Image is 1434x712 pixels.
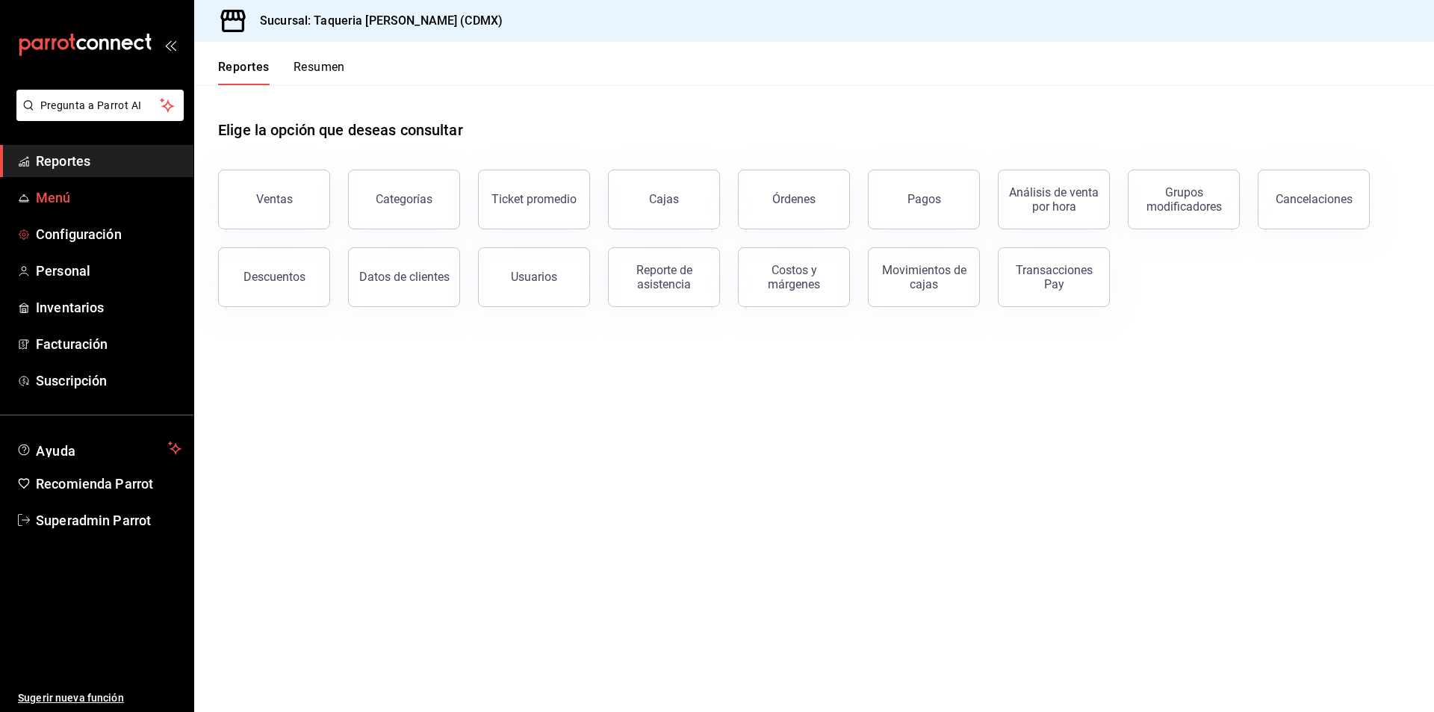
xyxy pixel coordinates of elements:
[218,247,330,307] button: Descuentos
[868,247,980,307] button: Movimientos de cajas
[218,60,270,85] button: Reportes
[878,263,970,291] div: Movimientos de cajas
[36,188,181,208] span: Menú
[36,371,181,391] span: Suscripción
[218,60,345,85] div: navigation tabs
[1008,263,1100,291] div: Transacciones Pay
[36,439,162,457] span: Ayuda
[998,170,1110,229] button: Análisis de venta por hora
[40,98,161,114] span: Pregunta a Parrot AI
[36,297,181,318] span: Inventarios
[1008,185,1100,214] div: Análisis de venta por hora
[359,270,450,284] div: Datos de clientes
[608,170,720,229] a: Cajas
[10,108,184,124] a: Pregunta a Parrot AI
[36,151,181,171] span: Reportes
[243,270,305,284] div: Descuentos
[511,270,557,284] div: Usuarios
[1258,170,1370,229] button: Cancelaciones
[36,474,181,494] span: Recomienda Parrot
[256,192,293,206] div: Ventas
[18,690,181,706] span: Sugerir nueva función
[478,170,590,229] button: Ticket promedio
[164,39,176,51] button: open_drawer_menu
[491,192,577,206] div: Ticket promedio
[348,170,460,229] button: Categorías
[16,90,184,121] button: Pregunta a Parrot AI
[738,170,850,229] button: Órdenes
[36,261,181,281] span: Personal
[348,247,460,307] button: Datos de clientes
[376,192,432,206] div: Categorías
[649,191,680,208] div: Cajas
[772,192,816,206] div: Órdenes
[998,247,1110,307] button: Transacciones Pay
[294,60,345,85] button: Resumen
[738,247,850,307] button: Costos y márgenes
[1137,185,1230,214] div: Grupos modificadores
[1128,170,1240,229] button: Grupos modificadores
[907,192,941,206] div: Pagos
[868,170,980,229] button: Pagos
[618,263,710,291] div: Reporte de asistencia
[36,510,181,530] span: Superadmin Parrot
[608,247,720,307] button: Reporte de asistencia
[218,119,463,141] h1: Elige la opción que deseas consultar
[36,334,181,354] span: Facturación
[248,12,503,30] h3: Sucursal: Taqueria [PERSON_NAME] (CDMX)
[748,263,840,291] div: Costos y márgenes
[1276,192,1353,206] div: Cancelaciones
[218,170,330,229] button: Ventas
[36,224,181,244] span: Configuración
[478,247,590,307] button: Usuarios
